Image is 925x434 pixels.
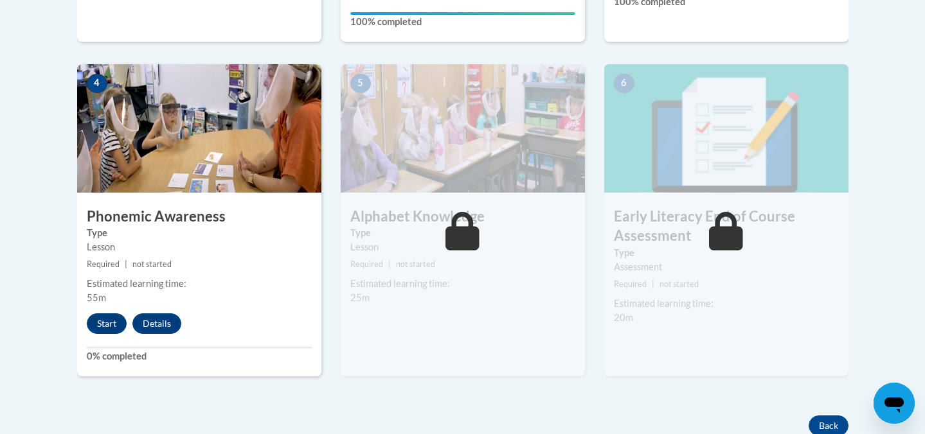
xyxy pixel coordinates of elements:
[87,313,127,334] button: Start
[652,279,654,289] span: |
[87,259,120,269] span: Required
[132,313,181,334] button: Details
[614,297,839,311] div: Estimated learning time:
[341,64,585,193] img: Course Image
[87,74,107,93] span: 4
[604,64,849,193] img: Course Image
[350,240,575,254] div: Lesson
[614,260,839,274] div: Assessment
[614,246,839,260] label: Type
[87,226,312,240] label: Type
[350,226,575,240] label: Type
[350,292,370,303] span: 25m
[350,74,371,93] span: 5
[604,207,849,247] h3: Early Literacy End of Course Assessment
[614,74,634,93] span: 6
[87,292,106,303] span: 55m
[87,349,312,363] label: 0% completed
[350,15,575,29] label: 100% completed
[396,259,435,269] span: not started
[660,279,699,289] span: not started
[614,279,647,289] span: Required
[341,207,585,227] h3: Alphabet Knowledge
[132,259,172,269] span: not started
[77,207,321,227] h3: Phonemic Awareness
[388,259,391,269] span: |
[874,383,915,424] iframe: Button to launch messaging window
[614,312,633,323] span: 20m
[350,259,383,269] span: Required
[125,259,127,269] span: |
[350,12,575,15] div: Your progress
[350,277,575,291] div: Estimated learning time:
[77,64,321,193] img: Course Image
[87,277,312,291] div: Estimated learning time:
[87,240,312,254] div: Lesson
